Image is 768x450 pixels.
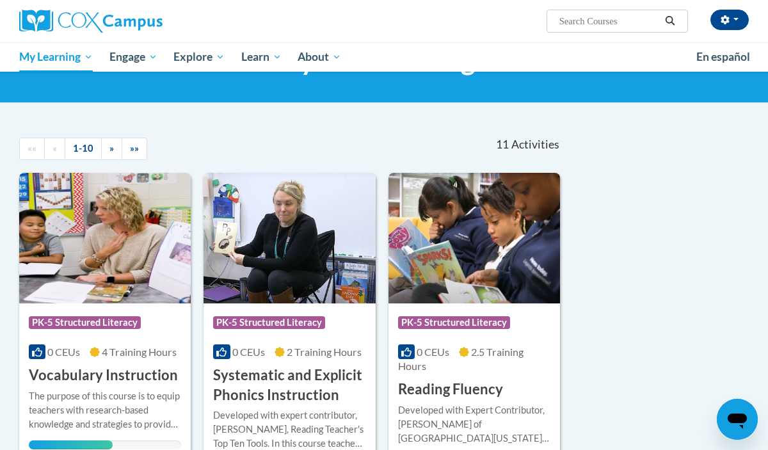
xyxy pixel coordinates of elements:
a: Previous [44,138,65,160]
span: » [109,143,114,154]
span: »» [130,143,139,154]
span: About [298,49,341,65]
a: Engage [101,42,166,72]
a: Begining [19,138,45,160]
h3: Reading Fluency [398,380,503,399]
div: Main menu [10,42,758,72]
a: My Learning [11,42,101,72]
h3: Vocabulary Instruction [29,366,178,385]
a: En español [688,44,758,70]
h3: Systematic and Explicit Phonics Instruction [213,366,365,405]
img: Course Logo [204,173,375,303]
span: « [52,143,57,154]
a: End [122,138,147,160]
span: PK-5 Structured Literacy [213,316,325,329]
a: Next [101,138,122,160]
span: Engage [109,49,157,65]
a: 1-10 [65,138,102,160]
button: Search [660,13,680,29]
span: My Learning [19,49,93,65]
span: PK-5 Structured Literacy [398,316,510,329]
span: En español [696,50,750,63]
a: About [290,42,350,72]
span: 0 CEUs [47,346,80,358]
a: Cox Campus [19,10,250,33]
div: Developed with Expert Contributor, [PERSON_NAME] of [GEOGRAPHIC_DATA][US_STATE], [GEOGRAPHIC_DATA... [398,403,550,446]
div: Your progress [29,440,113,449]
span: 0 CEUs [232,346,265,358]
div: The purpose of this course is to equip teachers with research-based knowledge and strategies to p... [29,389,181,431]
span: 4 Training Hours [102,346,177,358]
span: «« [28,143,36,154]
span: 11 [496,138,509,152]
span: Activities [511,138,559,152]
a: Explore [165,42,233,72]
img: Cox Campus [19,10,163,33]
span: 2.5 Training Hours [398,346,524,372]
img: Course Logo [19,173,191,303]
button: Account Settings [710,10,749,30]
input: Search Courses [558,13,660,29]
iframe: Button to launch messaging window [717,399,758,440]
span: 0 CEUs [417,346,449,358]
span: Explore [173,49,225,65]
a: Learn [233,42,290,72]
span: PK-5 Structured Literacy [29,316,141,329]
span: 2 Training Hours [287,346,362,358]
img: Course Logo [388,173,560,303]
span: Learn [241,49,282,65]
